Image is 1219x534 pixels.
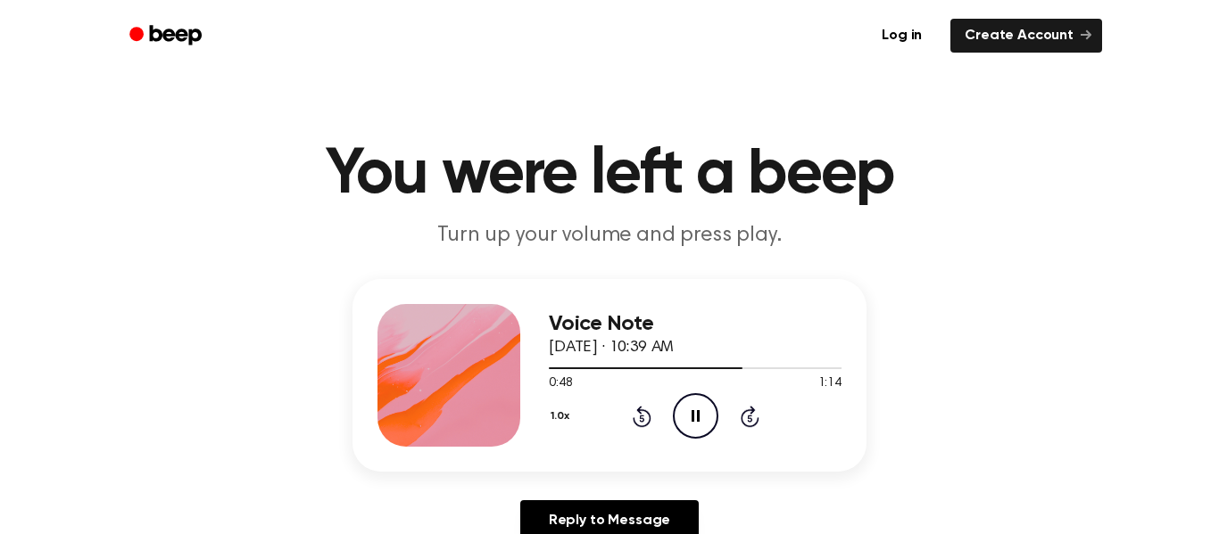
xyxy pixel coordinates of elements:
h3: Voice Note [549,312,842,336]
a: Create Account [950,19,1102,53]
a: Log in [864,15,940,56]
span: 0:48 [549,374,572,393]
button: 1.0x [549,401,576,431]
span: 1:14 [818,374,842,393]
span: [DATE] · 10:39 AM [549,340,674,356]
p: Turn up your volume and press play. [267,221,952,251]
a: Beep [117,19,218,53]
h1: You were left a beep [153,143,1066,207]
